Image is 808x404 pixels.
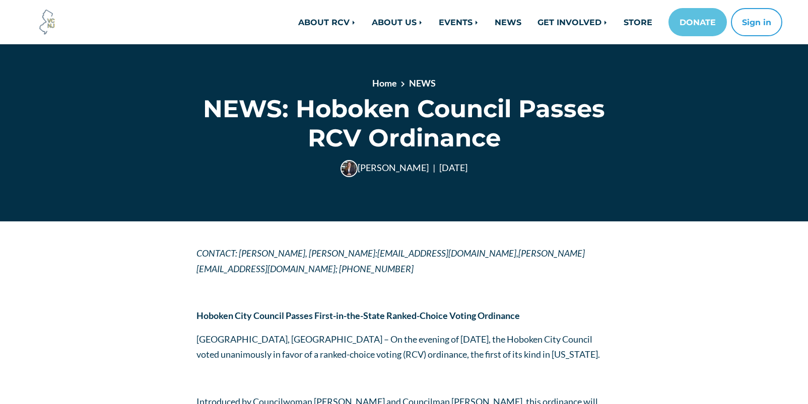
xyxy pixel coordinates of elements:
[196,334,600,360] span: [GEOGRAPHIC_DATA], [GEOGRAPHIC_DATA] – On the evening of [DATE], the Hoboken City Council voted u...
[529,12,616,32] a: GET INVOLVED
[372,77,397,89] a: Home
[431,12,487,32] a: EVENTS
[196,248,585,274] em: CONTACT: [PERSON_NAME], [PERSON_NAME]: [EMAIL_ADDRESS][DOMAIN_NAME] , [PERSON_NAME][EMAIL_ADDRESS...
[232,76,576,94] nav: breadcrumb
[341,160,358,177] img: April Nicklaus
[433,162,435,173] span: |
[196,310,520,321] strong: Hoboken City Council Passes First-in-the-State Ranked-Choice Voting Ordinance
[364,12,431,32] a: ABOUT US
[196,160,612,177] div: [PERSON_NAME] [DATE]
[616,12,660,32] a: STORE
[668,8,727,36] a: DONATE
[196,94,612,152] h1: NEWS: Hoboken Council Passes RCV Ordinance
[409,77,436,89] a: NEWS
[34,9,61,36] img: Voter Choice NJ
[290,12,364,32] a: ABOUT RCV
[731,8,782,36] button: Sign in or sign up
[188,8,782,36] nav: Main navigation
[487,12,529,32] a: NEWS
